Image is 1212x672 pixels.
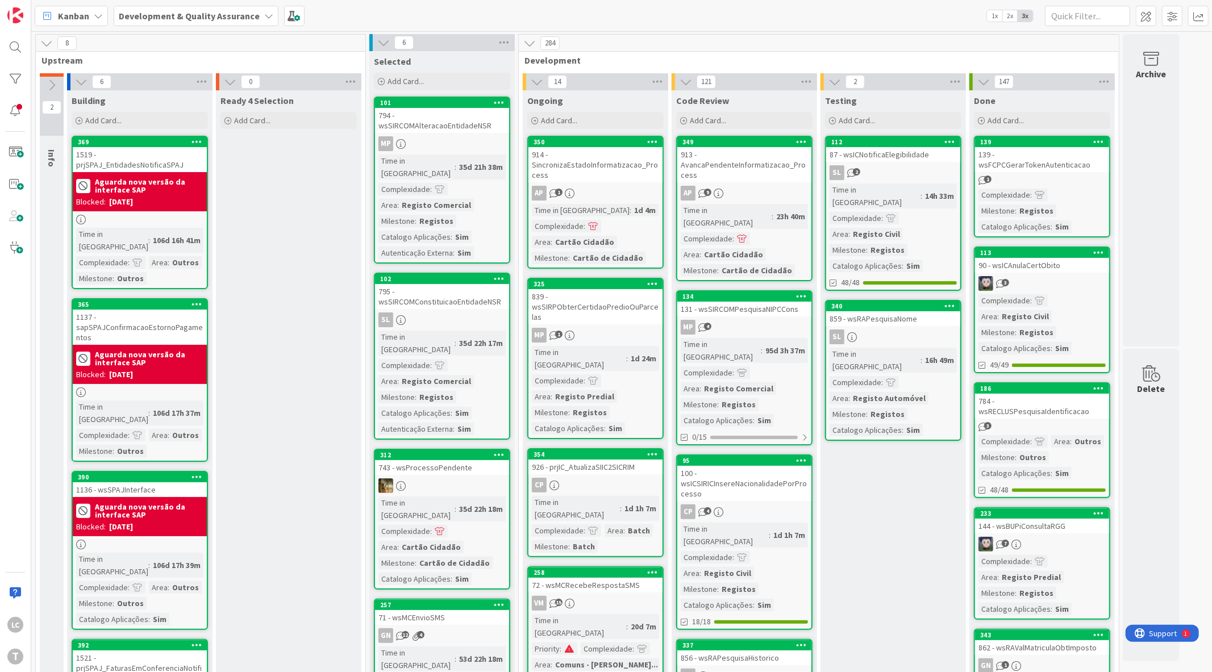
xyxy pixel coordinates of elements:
div: 3901136 - wsSPAJInterface [73,472,207,497]
div: Time in [GEOGRAPHIC_DATA] [532,204,630,216]
div: MP [378,136,393,151]
div: Milestone [378,215,415,227]
div: 3651137 - sapSPAJConfirmacaoEstornoPagamentos [73,299,207,345]
div: SL [826,165,960,180]
div: 312 [375,450,509,460]
div: 794 - wsSIRCOMAlteracaoEntidadeNSR [375,108,509,133]
span: 6 [92,75,111,89]
span: 1 [555,331,563,338]
div: Cartão de Cidadão [719,264,795,277]
div: 90 - wsICAnulaCertObito [975,258,1109,273]
div: 354 [528,449,663,460]
div: Milestone [378,391,415,403]
div: Registo Automóvel [850,392,928,404]
div: SL [826,329,960,344]
span: : [902,424,903,436]
div: 1d 4m [631,204,659,216]
div: 257 [375,600,509,610]
div: 101794 - wsSIRCOMAlteracaoEntidadeNSR [375,98,509,133]
div: Catalogo Aplicações [378,231,451,243]
div: 258 [528,567,663,578]
div: MP [528,328,663,343]
div: 233144 - wsBUPiConsultaRGG [975,508,1109,533]
span: : [430,183,432,195]
div: Sim [452,407,472,419]
div: Registos [417,215,456,227]
span: : [455,337,456,349]
span: : [415,391,417,403]
div: Complexidade [978,189,1030,201]
div: Time in [GEOGRAPHIC_DATA] [76,400,148,425]
div: 349 [677,137,811,147]
div: 102795 - wsSIRCOMConstituicaoEntidadeNSR [375,274,509,309]
div: 186784 - wsRECLUSPesquisaIdentificacao [975,383,1109,419]
div: 113 [975,248,1109,258]
div: SL [375,312,509,327]
span: Ongoing [527,95,563,106]
span: Development [524,55,1105,66]
div: JC [375,478,509,493]
div: Complexidade [681,366,732,379]
span: : [881,376,883,389]
div: MP [375,136,509,151]
span: : [1051,220,1052,233]
span: : [997,310,999,323]
div: GN [375,628,509,643]
div: Registos [417,391,456,403]
div: LS [975,276,1109,291]
span: Done [974,95,996,106]
div: 233 [975,508,1109,519]
span: Testing [825,95,857,106]
div: 102 [375,274,509,284]
div: AP [532,186,547,201]
div: Autenticação Externa [378,423,453,435]
span: 4 [704,323,711,330]
input: Quick Filter... [1045,6,1130,26]
span: 2 [846,75,865,89]
div: 1137 - sapSPAJConfirmacaoEstornoPagamentos [73,310,207,345]
span: Add Card... [690,115,726,126]
div: 186 [980,385,1109,393]
div: Milestone [830,244,866,256]
span: : [921,354,922,366]
div: Milestone [532,406,568,419]
div: 139 - wsFCPCGerarTokenAutenticacao [975,147,1109,172]
div: Area [830,392,848,404]
div: 839 - wsSIRPObterCertidaoPredioOuParcelas [528,289,663,324]
span: Kanban [58,9,89,23]
div: Time in [GEOGRAPHIC_DATA] [532,346,626,371]
div: Milestone [978,204,1015,217]
div: Area [378,375,397,387]
span: : [430,359,432,372]
span: : [1030,294,1032,307]
div: 106d 16h 41m [150,234,203,247]
span: : [626,352,628,365]
span: 3 [1002,279,1009,286]
div: Time in [GEOGRAPHIC_DATA] [681,204,772,229]
div: Sim [1052,220,1072,233]
div: MP [681,320,695,335]
div: Registo Civil [999,310,1052,323]
span: 121 [697,75,716,89]
div: Catalogo Aplicações [681,414,753,427]
img: JC [378,478,393,493]
div: Cartão Cidadão [552,236,617,248]
div: Registo Comercial [399,375,474,387]
span: : [921,190,922,202]
span: 49/49 [990,359,1009,371]
div: Catalogo Aplicações [978,220,1051,233]
div: 325 [534,280,663,288]
div: Area [681,382,699,395]
div: Complexidade [532,220,584,232]
b: Aguarda nova versão da interface SAP [95,178,203,194]
div: Complexidade [532,374,584,387]
div: Registos [868,244,907,256]
div: Blocked: [76,196,106,208]
div: Archive [1136,67,1167,81]
span: : [732,232,734,245]
div: 11390 - wsICAnulaCertObito [975,248,1109,273]
div: Complexidade [830,376,881,389]
div: 340 [826,301,960,311]
span: : [397,199,399,211]
span: : [848,392,850,404]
